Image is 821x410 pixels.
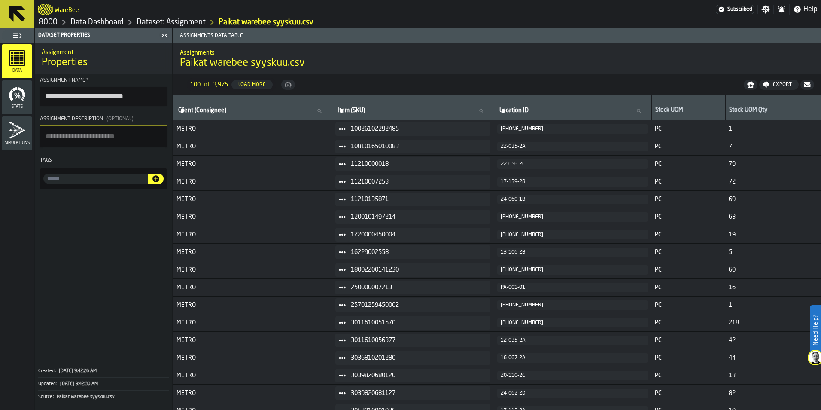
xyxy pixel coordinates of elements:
[655,231,722,238] span: PC
[176,372,328,379] span: METRO
[716,5,754,14] div: Menu Subscription
[501,267,645,273] div: [PHONE_NUMBER]
[499,107,529,114] span: label
[729,319,817,326] span: 218
[729,266,817,273] span: 60
[176,196,328,203] span: METRO
[744,80,757,90] button: button-
[148,174,164,184] button: button-
[727,6,752,12] span: Subscribed
[729,302,817,309] span: 1
[501,320,645,326] div: [PHONE_NUMBER]
[38,394,56,400] div: Source
[497,142,648,151] button: button-22-035-2A
[501,126,645,132] div: [PHONE_NUMBER]
[53,394,54,400] span: :
[137,18,206,27] a: link-to-/wh/i/b2e041e4-2753-4086-a82a-958e8abdd2c7/data/assignments/
[2,80,32,115] li: menu Stats
[729,355,817,361] span: 44
[729,249,817,256] span: 5
[180,56,305,70] span: Paikat warebee syyskuu.csv
[176,284,328,291] span: METRO
[655,284,722,291] span: PC
[501,390,645,396] div: 24-062-2D
[729,390,817,397] span: 82
[176,390,328,397] span: METRO
[501,337,645,343] div: 12-035-2A
[338,107,365,114] span: label
[351,355,483,361] span: 3036810201280
[729,143,817,150] span: 7
[35,28,172,43] header: Dataset Properties
[351,266,483,273] span: 18002200141230
[351,196,483,203] span: 11210135871
[351,319,483,326] span: 3011610051570
[655,390,722,397] span: PC
[351,372,483,379] span: 3039820680120
[655,178,722,185] span: PC
[497,248,648,257] button: button-13-106-2B
[183,78,280,92] div: ButtonLoadMore-Load More-Prev-First-Last
[70,18,124,27] a: link-to-/wh/i/b2e041e4-2753-4086-a82a-958e8abdd2c7/data
[501,196,645,202] div: 24-060-1B
[86,77,89,83] span: Required
[176,266,328,273] span: METRO
[40,116,103,122] span: Assignment Description
[655,161,722,168] span: PC
[176,33,821,39] span: Assignments Data Table
[759,80,799,90] button: button-Export
[106,116,134,122] span: (Optional)
[497,353,648,363] button: button-16-067-2A
[176,337,328,344] span: METRO
[38,378,169,390] button: Updated:[DATE] 9:42:30 AM
[729,372,817,379] span: 13
[38,381,59,387] div: Updated
[38,365,169,377] div: KeyValueItem-Created
[729,214,817,220] span: 63
[2,141,32,145] span: Simulations
[498,105,648,116] input: label
[501,144,645,150] div: 22-035-2A
[176,319,328,326] span: METRO
[178,107,226,114] span: label
[176,161,328,168] span: METRO
[2,104,32,109] span: Stats
[43,174,148,184] input: input-value- input-value-
[497,212,648,222] button: button-14-108-01
[729,284,817,291] span: 16
[38,17,428,28] nav: Breadcrumb
[351,125,483,132] span: 10026102292485
[235,82,269,88] div: Load More
[655,302,722,309] span: PC
[2,30,32,42] label: button-toggle-Toggle Full Menu
[729,196,817,203] span: 69
[38,390,169,403] div: KeyValueItem-Source
[501,179,645,185] div: 17-139-2B
[501,249,645,255] div: 13-106-2B
[497,389,648,398] button: button-24-062-2D
[501,232,645,238] div: [PHONE_NUMBER]
[42,56,88,70] span: Properties
[176,125,328,132] span: METRO
[729,178,817,185] span: 72
[497,159,648,169] button: button-22-056-2C
[38,391,169,403] button: Source:Paikat warebee syyskuu.csv
[800,80,814,90] button: button-
[173,43,821,74] div: title-Paikat warebee syyskuu.csv
[501,302,645,308] div: [PHONE_NUMBER]
[176,355,328,361] span: METRO
[790,4,821,15] label: button-toggle-Help
[497,283,648,292] button: button-PA-001-01
[40,125,167,147] textarea: Assignment Description(Optional)
[501,355,645,361] div: 16-067-2A
[35,43,172,74] div: title-Properties
[497,265,648,275] button: button-18-054-01
[40,77,167,106] label: button-toolbar-Assignment Name
[158,30,170,40] label: button-toggle-Close me
[729,125,817,132] span: 1
[55,368,56,374] span: :
[811,306,820,354] label: Need Help?
[336,105,490,116] input: label
[176,178,328,185] span: METRO
[39,18,58,27] a: link-to-/wh/i/b2e041e4-2753-4086-a82a-958e8abdd2c7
